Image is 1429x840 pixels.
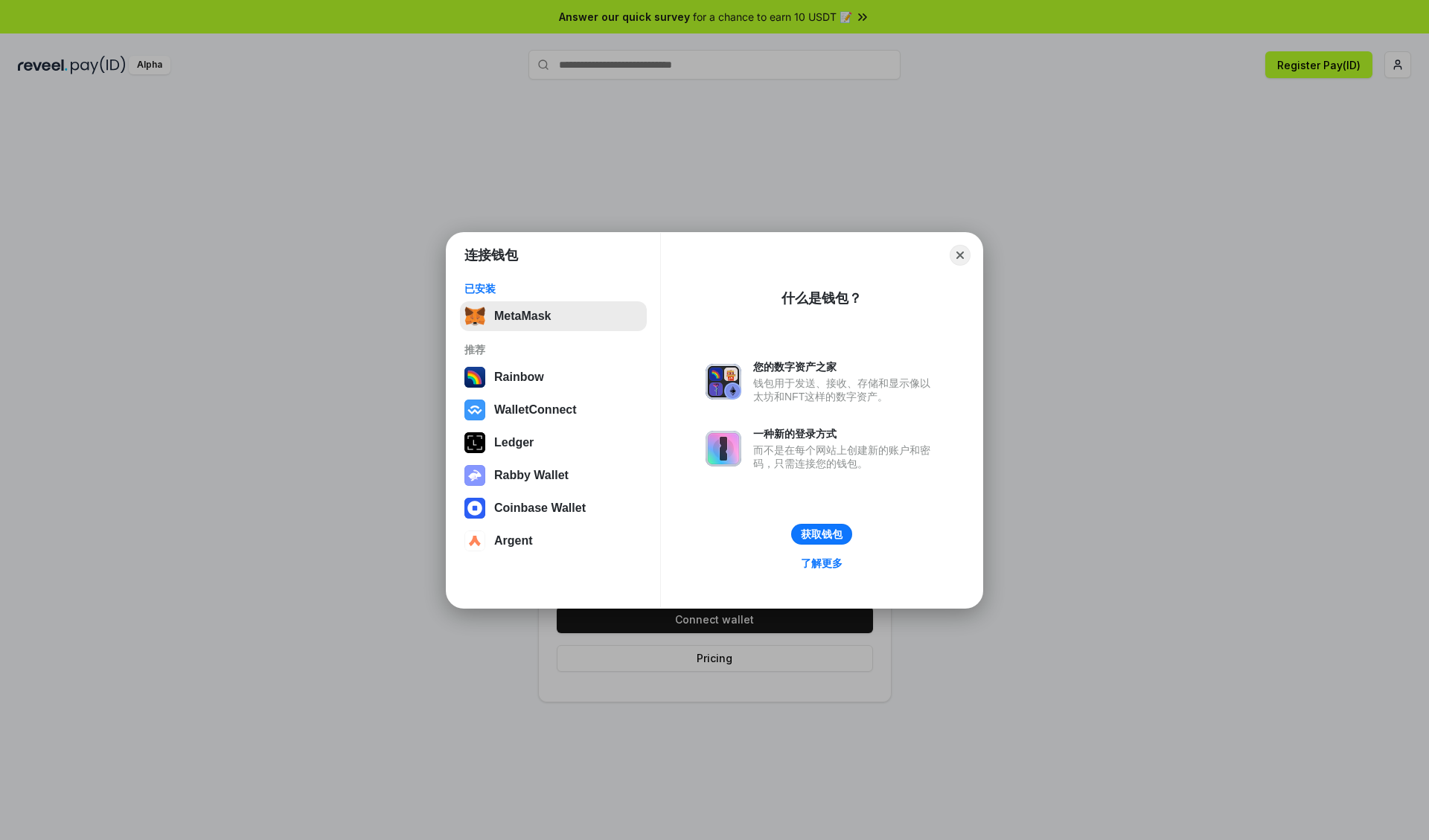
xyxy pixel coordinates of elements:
[753,443,938,470] div: 而不是在每个网站上创建新的账户和密码，只需连接您的钱包。
[464,246,518,264] h1: 连接钱包
[464,306,485,327] img: svg+xml,%3Csvg%20fill%3D%22none%22%20height%3D%2233%22%20viewBox%3D%220%200%2035%2033%22%20width%...
[801,557,843,570] div: 了解更多
[494,310,551,323] div: MetaMask
[464,432,485,453] img: svg+xml,%3Csvg%20xmlns%3D%22http%3A%2F%2Fwww.w3.org%2F2000%2Fsvg%22%20width%3D%2228%22%20height%3...
[494,469,569,482] div: Rabby Wallet
[464,498,485,519] img: svg+xml,%3Csvg%20width%3D%2228%22%20height%3D%2228%22%20viewBox%3D%220%200%2028%2028%22%20fill%3D...
[494,501,586,515] div: Coinbase Wallet
[464,282,642,295] div: 已安装
[950,245,971,266] button: Close
[460,526,647,556] button: Argent
[801,528,843,541] div: 获取钱包
[460,428,647,458] button: Ledger
[706,364,741,400] img: svg+xml,%3Csvg%20xmlns%3D%22http%3A%2F%2Fwww.w3.org%2F2000%2Fsvg%22%20fill%3D%22none%22%20viewBox...
[494,534,533,548] div: Argent
[753,360,938,373] div: 您的数字资产之家
[464,400,485,420] img: svg+xml,%3Csvg%20width%3D%2228%22%20height%3D%2228%22%20viewBox%3D%220%200%2028%2028%22%20fill%3D...
[753,376,938,403] div: 钱包用于发送、接收、存储和显示像以太坊和NFT这样的数字资产。
[460,362,647,392] button: Rainbow
[494,403,577,417] div: WalletConnect
[753,427,938,440] div: 一种新的登录方式
[464,343,642,356] div: 推荐
[460,493,647,523] button: Coinbase Wallet
[460,395,647,425] button: WalletConnect
[464,530,485,551] img: svg+xml,%3Csvg%20width%3D%2228%22%20height%3D%2228%22%20viewBox%3D%220%200%2028%2028%22%20fill%3D...
[781,289,862,307] div: 什么是钱包？
[464,367,485,388] img: svg+xml,%3Csvg%20width%3D%22120%22%20height%3D%22120%22%20viewBox%3D%220%200%20120%20120%22%20fil...
[460,461,647,490] button: Rabby Wallet
[791,524,852,545] button: 获取钱包
[792,554,851,573] a: 了解更多
[706,431,741,467] img: svg+xml,%3Csvg%20xmlns%3D%22http%3A%2F%2Fwww.w3.org%2F2000%2Fsvg%22%20fill%3D%22none%22%20viewBox...
[464,465,485,486] img: svg+xml,%3Csvg%20xmlns%3D%22http%3A%2F%2Fwww.w3.org%2F2000%2Fsvg%22%20fill%3D%22none%22%20viewBox...
[494,371,544,384] div: Rainbow
[494,436,534,449] div: Ledger
[460,301,647,331] button: MetaMask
